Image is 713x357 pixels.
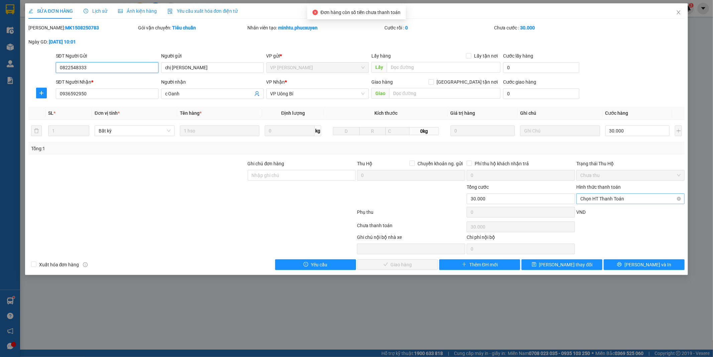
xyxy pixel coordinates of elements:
span: clock-circle [84,9,88,13]
img: icon [167,9,173,14]
div: Tổng: 1 [31,145,275,152]
div: VP gửi [266,52,369,60]
span: VND [576,209,586,215]
button: checkGiao hàng [357,259,438,270]
th: Ghi chú [517,107,603,120]
div: Chi phí nội bộ [467,234,575,244]
span: SỬA ĐƠN HÀNG [28,8,73,14]
span: exclamation-circle [304,262,308,267]
div: Gói vận chuyển: [138,24,246,31]
div: Ghi chú nội bộ nhà xe [357,234,465,244]
div: SĐT Người Nhận [56,78,158,86]
b: 30.000 [520,25,535,30]
b: minhtu.phucxuyen [278,25,318,30]
button: save[PERSON_NAME] thay đổi [521,259,602,270]
input: Ghi chú đơn hàng [248,170,356,181]
input: Cước lấy hàng [503,62,579,73]
div: Cước rồi : [384,24,493,31]
b: [DATE] 10:01 [49,39,76,44]
span: Lấy hàng [371,53,391,59]
label: Ghi chú đơn hàng [248,161,284,166]
b: MK1508250783 [65,25,99,30]
span: picture [118,9,123,13]
input: Cước giao hàng [503,88,579,99]
span: close [676,10,681,15]
div: Chưa thanh toán [357,222,466,234]
label: Cước giao hàng [503,79,536,85]
span: Kích thước [374,110,397,116]
span: VP Minh Khai [270,63,365,73]
span: 0kg [409,127,439,135]
span: Yêu cầu xuất hóa đơn điện tử [167,8,238,14]
span: Chuyển khoản ng. gửi [415,160,465,167]
div: Ngày GD: [28,38,137,46]
span: edit [28,9,33,13]
span: Đơn vị tính [95,110,120,116]
div: Phụ thu [357,208,466,220]
span: [PERSON_NAME] và In [624,261,671,268]
span: plus [462,262,467,267]
span: Yêu cầu [311,261,327,268]
span: Giao hàng [371,79,393,85]
span: Thu Hộ [357,161,372,166]
span: close-circle [677,197,681,201]
span: [GEOGRAPHIC_DATA] tận nơi [434,78,500,86]
input: VD: Bàn, Ghế [180,125,260,136]
span: plus [36,90,46,96]
span: VP Uông Bí [270,89,365,99]
label: Cước lấy hàng [503,53,533,59]
input: R [359,127,386,135]
span: save [532,262,537,267]
button: plus [36,88,47,98]
button: delete [31,125,42,136]
div: Chưa cước : [494,24,602,31]
span: kg [315,125,321,136]
span: Chưa thu [580,170,681,180]
span: Lấy tận nơi [471,52,500,60]
span: Lịch sử [84,8,107,14]
span: Phí thu hộ khách nhận trả [472,160,531,167]
input: 0 [451,125,515,136]
span: SL [48,110,53,116]
span: printer [617,262,622,267]
b: Tiêu chuẩn [172,25,196,30]
button: plusThêm ĐH mới [439,259,520,270]
span: user-add [254,91,260,96]
div: Người nhận [161,78,264,86]
div: Người gửi [161,52,264,60]
span: Ảnh kiện hàng [118,8,157,14]
span: close-circle [313,10,318,15]
span: Định lượng [281,110,305,116]
button: plus [675,125,682,136]
div: Nhân viên tạo: [248,24,383,31]
button: exclamation-circleYêu cầu [275,259,356,270]
div: [PERSON_NAME]: [28,24,137,31]
button: printer[PERSON_NAME] và In [604,259,685,270]
span: Giá trị hàng [451,110,475,116]
span: Bất kỳ [99,126,170,136]
div: SĐT Người Gửi [56,52,158,60]
span: info-circle [83,262,88,267]
input: Ghi Chú [520,125,600,136]
span: Tên hàng [180,110,202,116]
span: VP Nhận [266,79,285,85]
span: Chọn HT Thanh Toán [580,194,681,204]
input: D [333,127,360,135]
span: Giao [371,88,389,99]
input: Dọc đường [389,88,500,99]
span: Cước hàng [605,110,628,116]
b: 0 [405,25,408,30]
span: Lấy [371,62,387,73]
span: Tổng cước [467,184,489,190]
span: [PERSON_NAME] thay đổi [539,261,593,268]
button: Close [669,3,688,22]
input: C [385,127,409,135]
span: Thêm ĐH mới [469,261,498,268]
span: Đơn hàng còn số tiền chưa thanh toán [321,10,400,15]
input: Dọc đường [387,62,500,73]
label: Hình thức thanh toán [576,184,621,190]
span: Xuất hóa đơn hàng [36,261,82,268]
div: Trạng thái Thu Hộ [576,160,685,167]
